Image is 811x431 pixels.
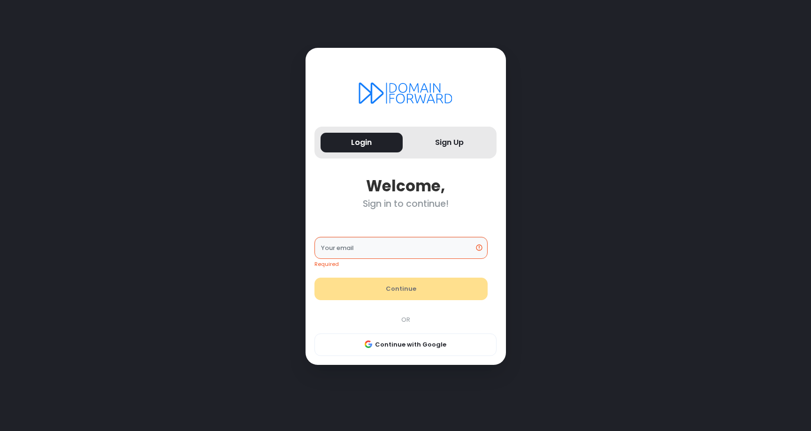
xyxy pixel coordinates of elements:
button: Sign Up [409,133,491,153]
div: OR [310,315,501,325]
button: Continue with Google [314,333,497,356]
div: Required [314,260,488,268]
div: Welcome, [314,177,497,195]
button: Login [321,133,403,153]
div: Sign in to continue! [314,198,497,209]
